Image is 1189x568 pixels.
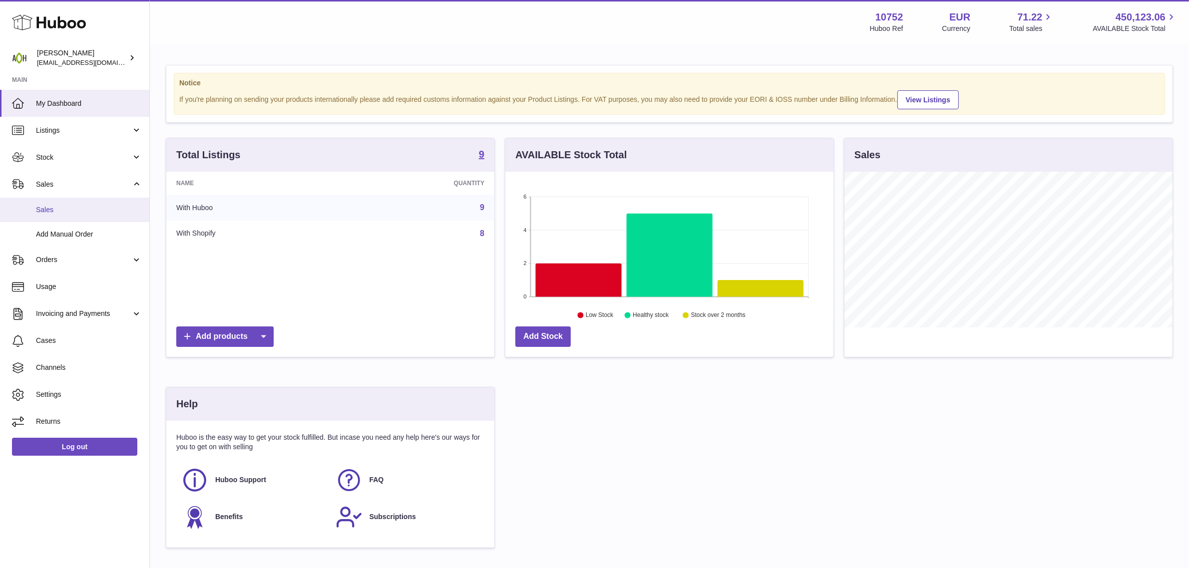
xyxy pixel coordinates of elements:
[36,180,131,189] span: Sales
[480,229,484,238] a: 8
[336,467,480,494] a: FAQ
[480,203,484,212] a: 9
[479,149,484,159] strong: 9
[523,194,526,200] text: 6
[1017,10,1042,24] span: 71.22
[12,438,137,456] a: Log out
[166,172,343,195] th: Name
[36,309,131,318] span: Invoicing and Payments
[36,336,142,345] span: Cases
[586,312,614,319] text: Low Stock
[12,50,27,65] img: internalAdmin-10752@internal.huboo.com
[36,390,142,399] span: Settings
[36,282,142,291] span: Usage
[942,24,971,33] div: Currency
[870,24,903,33] div: Huboo Ref
[181,467,326,494] a: Huboo Support
[1093,24,1177,33] span: AVAILABLE Stock Total
[37,58,147,66] span: [EMAIL_ADDRESS][DOMAIN_NAME]
[176,326,274,347] a: Add products
[523,227,526,233] text: 4
[854,148,880,162] h3: Sales
[897,90,959,109] a: View Listings
[37,48,127,67] div: [PERSON_NAME]
[1009,24,1054,33] span: Total sales
[515,326,571,347] a: Add Stock
[523,293,526,299] text: 0
[515,148,627,162] h3: AVAILABLE Stock Total
[176,397,198,411] h3: Help
[36,417,142,426] span: Returns
[36,255,131,265] span: Orders
[166,221,343,247] td: With Shopify
[215,512,243,522] span: Benefits
[36,363,142,372] span: Channels
[166,195,343,221] td: With Huboo
[181,504,326,531] a: Benefits
[479,149,484,161] a: 9
[1009,10,1054,33] a: 71.22 Total sales
[949,10,970,24] strong: EUR
[1093,10,1177,33] a: 450,123.06 AVAILABLE Stock Total
[36,205,142,215] span: Sales
[179,78,1160,88] strong: Notice
[875,10,903,24] strong: 10752
[36,126,131,135] span: Listings
[343,172,494,195] th: Quantity
[36,230,142,239] span: Add Manual Order
[691,312,746,319] text: Stock over 2 months
[370,475,384,485] span: FAQ
[336,504,480,531] a: Subscriptions
[523,261,526,267] text: 2
[176,433,484,452] p: Huboo is the easy way to get your stock fulfilled. But incase you need any help here's our ways f...
[36,153,131,162] span: Stock
[633,312,669,319] text: Healthy stock
[215,475,266,485] span: Huboo Support
[176,148,241,162] h3: Total Listings
[179,89,1160,109] div: If you're planning on sending your products internationally please add required customs informati...
[1116,10,1166,24] span: 450,123.06
[370,512,416,522] span: Subscriptions
[36,99,142,108] span: My Dashboard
